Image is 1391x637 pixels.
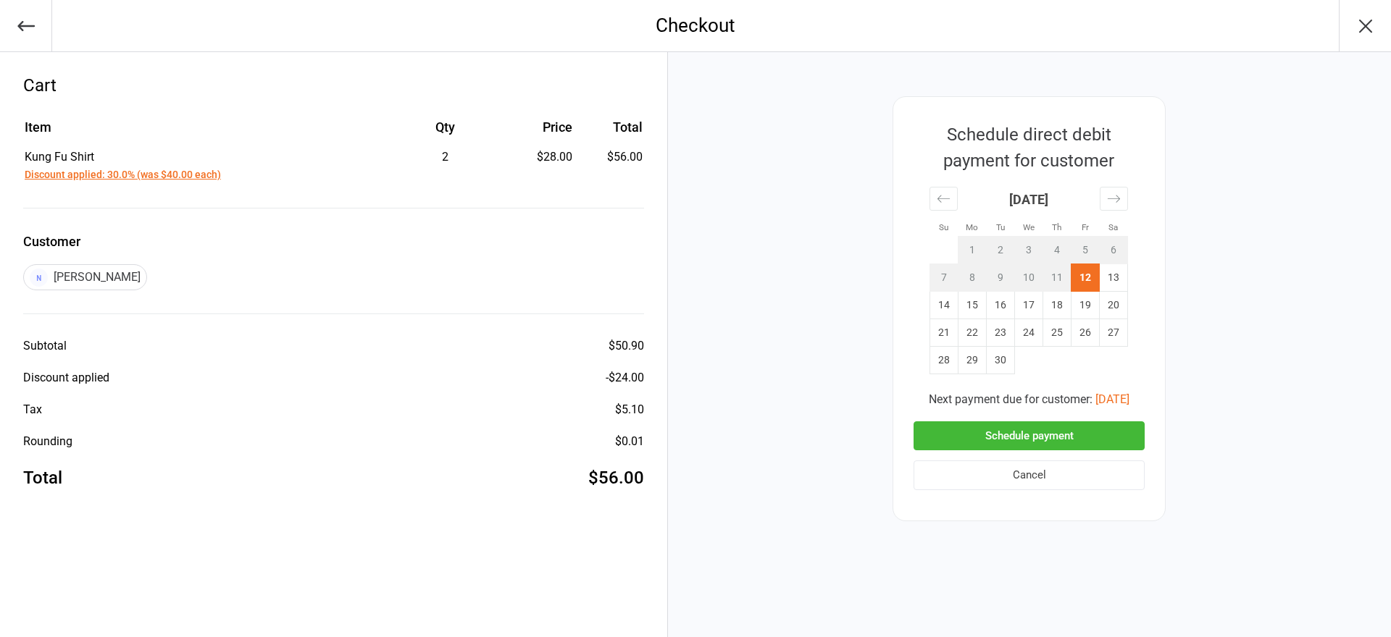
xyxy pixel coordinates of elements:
td: Sunday, September 28, 2025 [930,346,958,374]
div: Next payment due for customer: [914,391,1145,408]
div: $56.00 [588,465,644,491]
td: Tuesday, September 16, 2025 [987,291,1015,318]
td: Friday, September 26, 2025 [1072,318,1100,346]
button: [DATE] [1095,391,1129,408]
small: Fr [1082,222,1089,232]
div: Subtotal [23,337,67,355]
td: Thursday, September 18, 2025 [1043,291,1072,318]
div: Tax [23,401,42,418]
td: Thursday, September 25, 2025 [1043,318,1072,346]
span: Kung Fu Shirt [25,150,94,164]
td: Not available. Sunday, September 7, 2025 [930,263,958,291]
div: Rounding [23,433,72,450]
td: Not available. Thursday, September 11, 2025 [1043,263,1072,291]
td: Not available. Thursday, September 4, 2025 [1043,236,1072,263]
div: Move forward to switch to the next month. [1100,187,1128,211]
td: Wednesday, September 24, 2025 [1015,318,1043,346]
td: Not available. Monday, September 1, 2025 [958,236,987,263]
td: Sunday, September 21, 2025 [930,318,958,346]
th: Total [578,117,642,147]
strong: [DATE] [1009,192,1048,207]
td: Selected. Friday, September 12, 2025 [1072,263,1100,291]
small: We [1023,222,1035,232]
td: Not available. Wednesday, September 10, 2025 [1015,263,1043,291]
button: Discount applied: 30.0% (was $40.00 each) [25,167,221,182]
div: Calendar [914,174,1144,391]
td: Not available. Monday, September 8, 2025 [958,263,987,291]
div: Move backward to switch to the previous month. [930,187,958,211]
div: $28.00 [506,148,573,166]
td: $56.00 [578,148,642,183]
th: Item [25,117,385,147]
td: Monday, September 15, 2025 [958,291,987,318]
small: Mo [966,222,978,232]
small: Tu [996,222,1005,232]
button: Schedule payment [914,421,1145,451]
td: Monday, September 22, 2025 [958,318,987,346]
td: Saturday, September 13, 2025 [1100,263,1128,291]
th: Qty [387,117,504,147]
div: Discount applied [23,369,109,387]
td: Not available. Tuesday, September 9, 2025 [987,263,1015,291]
div: - $24.00 [606,369,644,387]
td: Saturday, September 20, 2025 [1100,291,1128,318]
td: Monday, September 29, 2025 [958,346,987,374]
td: Not available. Tuesday, September 2, 2025 [987,236,1015,263]
td: Not available. Friday, September 5, 2025 [1072,236,1100,263]
button: Cancel [914,460,1145,490]
div: $50.90 [609,337,644,355]
div: Total [23,465,62,491]
div: Price [506,117,573,137]
small: Th [1052,222,1061,232]
td: Wednesday, September 17, 2025 [1015,291,1043,318]
label: Customer [23,232,644,251]
td: Not available. Saturday, September 6, 2025 [1100,236,1128,263]
div: [PERSON_NAME] [23,264,147,290]
div: 2 [387,148,504,166]
div: Schedule direct debit payment for customer [914,122,1144,174]
div: $0.01 [615,433,644,450]
small: Su [939,222,948,232]
td: Tuesday, September 30, 2025 [987,346,1015,374]
td: Not available. Wednesday, September 3, 2025 [1015,236,1043,263]
td: Tuesday, September 23, 2025 [987,318,1015,346]
div: Cart [23,72,644,98]
td: Friday, September 19, 2025 [1072,291,1100,318]
td: Saturday, September 27, 2025 [1100,318,1128,346]
td: Sunday, September 14, 2025 [930,291,958,318]
small: Sa [1108,222,1118,232]
div: $5.10 [615,401,644,418]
